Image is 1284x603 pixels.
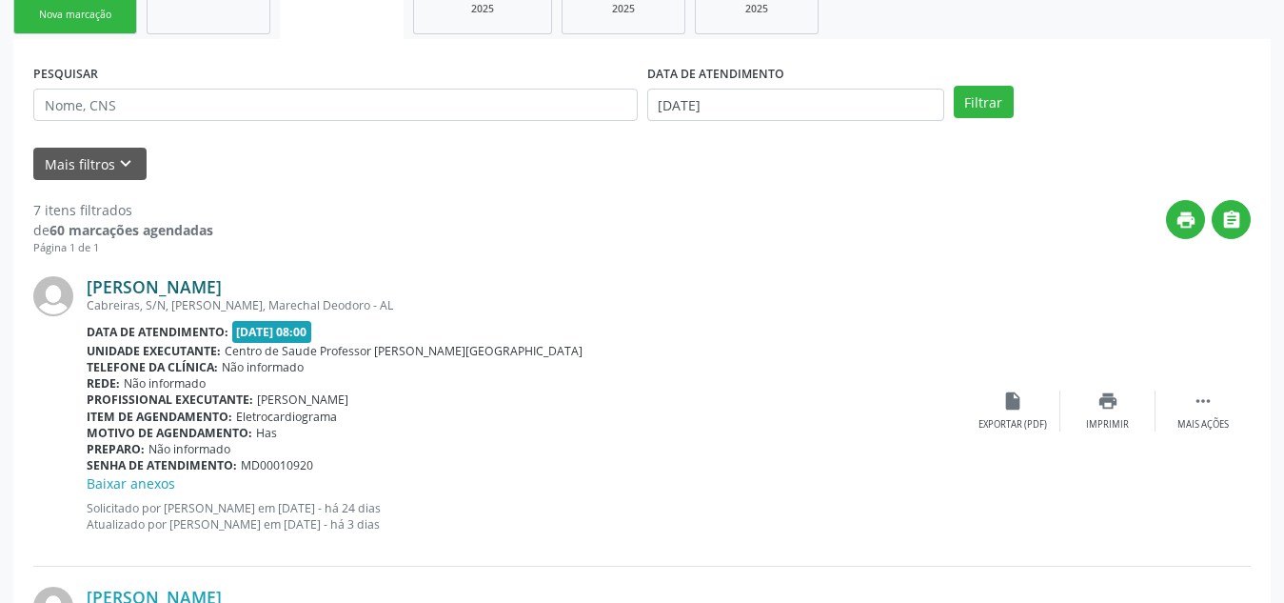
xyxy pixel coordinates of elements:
[33,220,213,240] div: de
[1177,418,1229,432] div: Mais ações
[1175,210,1196,231] i: print
[1221,210,1242,231] i: 
[87,343,221,359] b: Unidade executante:
[115,153,136,174] i: keyboard_arrow_down
[87,474,175,492] a: Baixar anexos
[87,500,965,533] p: Solicitado por [PERSON_NAME] em [DATE] - há 24 dias Atualizado por [PERSON_NAME] em [DATE] - há 3...
[87,375,120,392] b: Rede:
[978,418,1047,432] div: Exportar (PDF)
[225,343,583,359] span: Centro de Saude Professor [PERSON_NAME][GEOGRAPHIC_DATA]
[647,59,784,89] label: DATA DE ATENDIMENTO
[222,359,304,375] span: Não informado
[427,2,538,16] div: 2025
[87,359,218,375] b: Telefone da clínica:
[28,8,123,22] div: Nova marcação
[33,59,98,89] label: PESQUISAR
[33,148,147,181] button: Mais filtros
[87,324,228,340] b: Data de atendimento:
[33,89,638,121] input: Nome, CNS
[954,86,1014,118] button: Filtrar
[1086,418,1129,432] div: Imprimir
[124,375,206,392] span: Não informado
[87,276,222,297] a: [PERSON_NAME]
[1002,391,1023,412] i: insert_drive_file
[33,200,213,220] div: 7 itens filtrados
[87,425,252,441] b: Motivo de agendamento:
[1166,200,1205,239] button: Imprimir lista
[49,221,213,239] strong: 60 marcações agendadas
[241,457,313,473] span: MD00010920
[87,457,237,473] b: Senha de atendimento:
[148,441,230,457] span: Não informado
[257,392,348,408] span: [PERSON_NAME]
[232,321,312,343] span: [DATE] 08:00
[256,425,277,441] span: Has
[87,409,232,425] b: Item de agendamento:
[87,297,965,313] div: Cabreiras, S/N, [PERSON_NAME], Marechal Deodoro - AL
[33,240,213,256] div: Página 1 de 1
[33,276,73,316] img: img
[576,2,671,16] div: 2025
[87,392,253,408] b: Profissional executante:
[1212,200,1251,239] button: Gerar planilha
[709,2,804,16] div: 2025
[236,409,337,425] span: Eletrocardiograma
[1097,391,1118,412] i: print
[647,89,944,121] input: Selecione um intervalo
[87,441,145,457] b: Preparo:
[1193,391,1214,412] i: 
